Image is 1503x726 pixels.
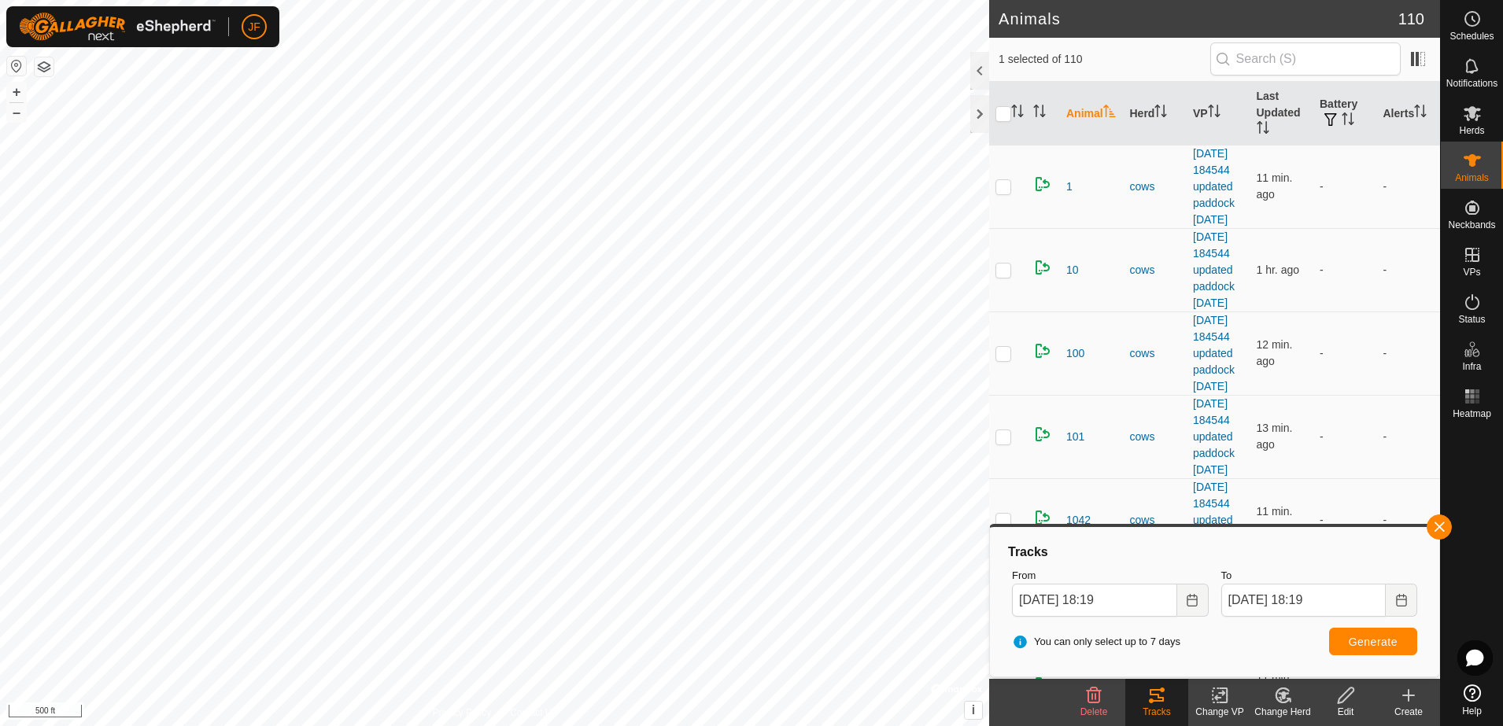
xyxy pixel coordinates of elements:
span: 101 [1066,429,1084,445]
div: Change Herd [1251,705,1314,719]
a: Help [1441,678,1503,722]
button: Reset Map [7,57,26,76]
img: returning on [1033,425,1052,444]
a: [DATE] 184544 updated paddock [DATE] [1193,397,1235,476]
span: JF [248,19,260,35]
label: To [1221,568,1418,584]
span: Status [1458,315,1485,324]
span: i [972,703,975,717]
a: [DATE] 184544 updated paddock [DATE] [1193,230,1235,309]
button: i [965,702,982,719]
span: 1042 [1066,512,1091,529]
img: returning on [1033,341,1052,360]
p-sorticon: Activate to sort [1011,107,1024,120]
span: 110 [1398,7,1424,31]
span: Schedules [1449,31,1494,41]
span: Animals [1455,173,1489,182]
div: cows [1130,262,1181,278]
img: returning on [1033,175,1052,193]
th: Last Updated [1250,82,1314,146]
th: VP [1187,82,1250,146]
th: Animal [1060,82,1124,146]
span: 1 [1066,179,1073,195]
button: Generate [1329,628,1417,655]
span: Generate [1349,636,1398,648]
span: 10 [1066,262,1079,278]
span: VPs [1463,267,1480,277]
img: returning on [1033,258,1052,277]
span: 100 [1066,345,1084,362]
div: Create [1377,705,1440,719]
a: Privacy Policy [432,706,491,720]
span: Aug 12, 2025, 4:21 PM [1257,263,1300,276]
td: - [1313,311,1377,395]
span: Aug 12, 2025, 6:07 PM [1257,171,1293,201]
td: - [1313,395,1377,478]
span: Notifications [1446,79,1497,88]
span: Heatmap [1453,409,1491,418]
td: - [1377,145,1441,228]
th: Herd [1124,82,1187,146]
td: - [1313,145,1377,228]
div: cows [1130,345,1181,362]
span: Neckbands [1448,220,1495,230]
div: Tracks [1125,705,1188,719]
span: 1059 [1066,679,1091,695]
p-sorticon: Activate to sort [1103,107,1116,120]
td: - [1377,228,1441,311]
img: Gallagher Logo [19,13,216,41]
td: - [1377,311,1441,395]
p-sorticon: Activate to sort [1033,107,1046,120]
span: Help [1462,706,1482,716]
button: Choose Date [1386,584,1417,617]
img: returning on [1033,508,1052,527]
h2: Animals [999,9,1398,28]
span: Aug 12, 2025, 6:06 PM [1257,422,1293,451]
p-sorticon: Activate to sort [1257,123,1269,136]
a: [DATE] 184544 updated paddock [DATE] [1193,481,1235,559]
span: Delete [1080,706,1108,717]
button: + [7,83,26,101]
span: Aug 12, 2025, 6:07 PM [1257,505,1293,534]
div: Change VP [1188,705,1251,719]
th: Alerts [1377,82,1441,146]
a: Contact Us [510,706,556,720]
p-sorticon: Activate to sort [1208,107,1220,120]
span: 1 selected of 110 [999,51,1210,68]
td: - [1377,395,1441,478]
p-sorticon: Activate to sort [1154,107,1167,120]
p-sorticon: Activate to sort [1414,107,1427,120]
button: – [7,103,26,122]
input: Search (S) [1210,42,1401,76]
th: Battery [1313,82,1377,146]
td: - [1313,228,1377,311]
span: You can only select up to 7 days [1012,634,1180,650]
span: Infra [1462,362,1481,371]
div: cows [1130,512,1181,529]
p-sorticon: Activate to sort [1342,115,1354,127]
div: cows [1130,179,1181,195]
a: [DATE] 184544 updated paddock [DATE] [1193,147,1235,226]
div: cows [1130,429,1181,445]
div: Edit [1314,705,1377,719]
button: Map Layers [35,57,54,76]
div: cows [1130,679,1181,695]
a: [DATE] 184544 updated paddock [DATE] [1193,314,1235,392]
label: From [1012,568,1209,584]
button: Choose Date [1177,584,1209,617]
div: Tracks [1006,543,1424,562]
td: - [1377,478,1441,562]
span: Herds [1459,126,1484,135]
span: Aug 12, 2025, 6:07 PM [1257,338,1293,367]
td: - [1313,478,1377,562]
